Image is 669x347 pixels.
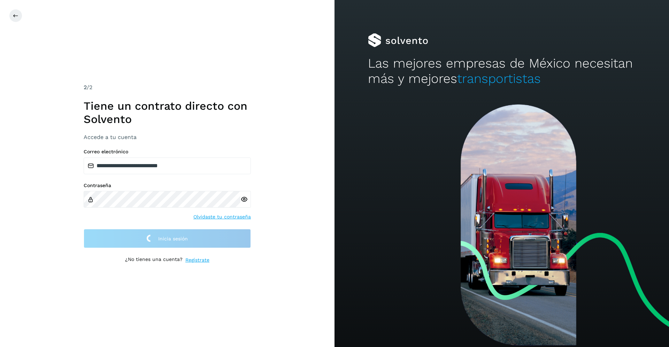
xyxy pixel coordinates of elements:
label: Contraseña [84,183,251,188]
a: Regístrate [185,256,209,264]
h1: Tiene un contrato directo con Solvento [84,99,251,126]
h2: Las mejores empresas de México necesitan más y mejores [368,56,636,87]
span: Inicia sesión [158,236,188,241]
span: 2 [84,84,87,91]
div: /2 [84,83,251,92]
a: Olvidaste tu contraseña [193,213,251,221]
span: transportistas [457,71,541,86]
p: ¿No tienes una cuenta? [125,256,183,264]
h3: Accede a tu cuenta [84,134,251,140]
label: Correo electrónico [84,149,251,155]
button: Inicia sesión [84,229,251,248]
